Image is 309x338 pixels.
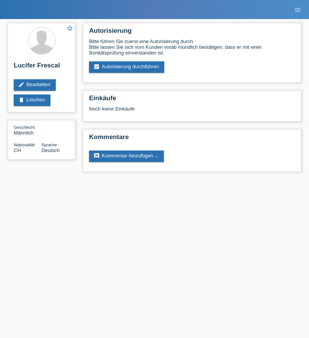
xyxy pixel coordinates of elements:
i: delete [18,97,24,103]
span: Nationalität [14,143,35,147]
a: editBearbeiten [14,79,56,91]
span: Sprache [42,143,57,147]
i: assignment_turned_in [94,64,100,70]
h2: Autorisierung [89,27,295,38]
span: Geschlecht [14,125,35,130]
a: assignment_turned_inAutorisierung durchführen [89,61,164,73]
div: Bitte führen Sie zuerst eine Autorisierung durch. Bitte lassen Sie sich vom Kunden vorab mündlich... [89,38,295,56]
a: star_border [66,25,73,33]
span: Deutsch [42,147,60,153]
a: deleteLöschen [14,95,50,106]
i: comment [94,153,100,159]
i: menu [294,6,301,14]
span: Schweiz [14,147,21,153]
h2: Einkäufe [89,95,295,106]
div: Männlich [14,124,42,136]
a: commentKommentar hinzufügen ... [89,151,164,162]
a: menu [290,7,305,12]
h2: Kommentare [89,133,295,145]
i: edit [18,82,24,88]
div: Noch keine Einkäufe [89,106,295,117]
h2: Lucifer Frescal [14,62,69,73]
i: star_border [66,25,73,32]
